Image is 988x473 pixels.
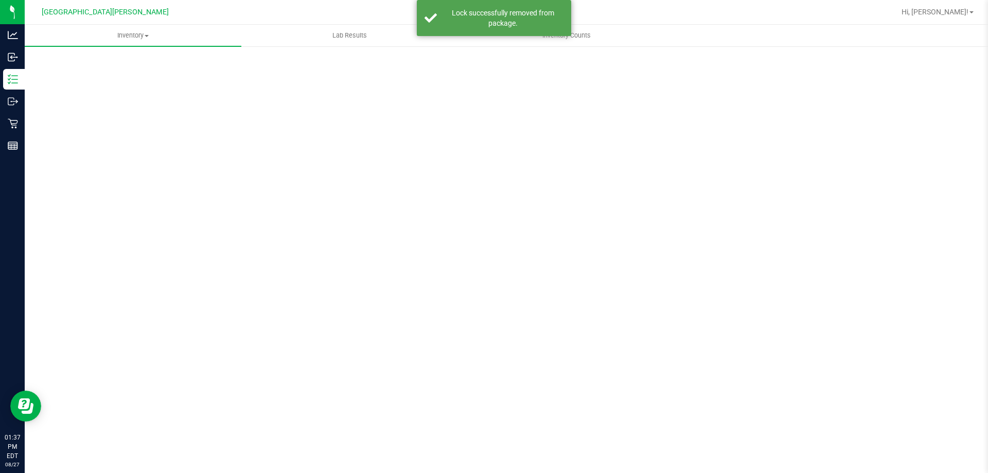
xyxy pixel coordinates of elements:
[5,433,20,461] p: 01:37 PM EDT
[8,118,18,129] inline-svg: Retail
[319,31,381,40] span: Lab Results
[443,8,563,28] div: Lock successfully removed from package.
[8,74,18,84] inline-svg: Inventory
[8,52,18,62] inline-svg: Inbound
[42,8,169,16] span: [GEOGRAPHIC_DATA][PERSON_NAME]
[25,31,241,40] span: Inventory
[902,8,968,16] span: Hi, [PERSON_NAME]!
[8,30,18,40] inline-svg: Analytics
[241,25,458,46] a: Lab Results
[8,141,18,151] inline-svg: Reports
[25,25,241,46] a: Inventory
[8,96,18,107] inline-svg: Outbound
[5,461,20,468] p: 08/27
[10,391,41,422] iframe: Resource center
